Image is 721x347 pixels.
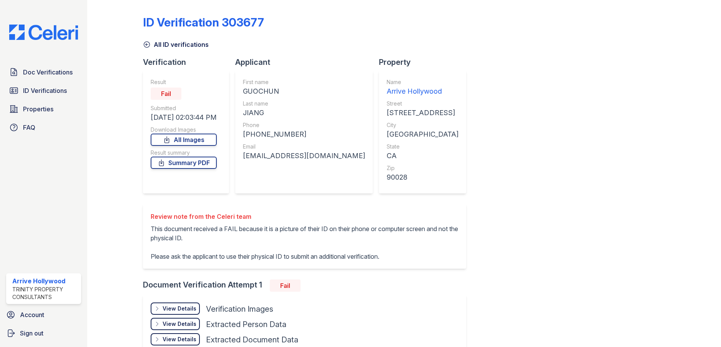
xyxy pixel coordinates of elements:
[387,164,459,172] div: Zip
[387,78,459,86] div: Name
[151,134,217,146] a: All Images
[387,100,459,107] div: Street
[12,286,78,301] div: Trinity Property Consultants
[243,86,365,97] div: GUOCHUN
[243,100,365,107] div: Last name
[6,64,81,80] a: Doc Verifications
[151,157,217,169] a: Summary PDF
[23,123,35,132] span: FAQ
[20,310,44,319] span: Account
[163,335,196,343] div: View Details
[143,57,235,68] div: Verification
[387,150,459,161] div: CA
[387,172,459,183] div: 90028
[387,129,459,140] div: [GEOGRAPHIC_DATA]
[151,149,217,157] div: Result summary
[387,143,459,150] div: State
[3,326,84,341] a: Sign out
[12,276,78,286] div: Arrive Hollywood
[3,25,84,40] img: CE_Logo_Blue-a8612792a0a2168367f1c8372b55b34899dd931a85d93a1a3d3e32e68fde9ad4.png
[151,212,459,221] div: Review note from the Celeri team
[206,319,286,330] div: Extracted Person Data
[387,107,459,118] div: [STREET_ADDRESS]
[163,320,196,328] div: View Details
[163,305,196,312] div: View Details
[151,224,459,261] p: This document received a FAIL because it is a picture of their ID on their phone or computer scre...
[379,57,472,68] div: Property
[243,129,365,140] div: [PHONE_NUMBER]
[243,121,365,129] div: Phone
[143,279,472,292] div: Document Verification Attempt 1
[243,107,365,118] div: JIANG
[270,279,301,292] div: Fail
[6,83,81,98] a: ID Verifications
[235,57,379,68] div: Applicant
[23,104,53,114] span: Properties
[387,78,459,97] a: Name Arrive Hollywood
[151,88,181,100] div: Fail
[143,15,264,29] div: ID Verification 303677
[206,334,298,345] div: Extracted Document Data
[151,126,217,134] div: Download Images
[23,68,73,77] span: Doc Verifications
[23,86,67,95] span: ID Verifications
[243,143,365,150] div: Email
[143,40,209,49] a: All ID verifications
[6,101,81,117] a: Properties
[206,304,273,314] div: Verification Images
[243,78,365,86] div: First name
[387,86,459,97] div: Arrive Hollywood
[20,329,43,338] span: Sign out
[387,121,459,129] div: City
[151,104,217,112] div: Submitted
[151,112,217,123] div: [DATE] 02:03:44 PM
[243,150,365,161] div: [EMAIL_ADDRESS][DOMAIN_NAME]
[151,78,217,86] div: Result
[3,307,84,322] a: Account
[6,120,81,135] a: FAQ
